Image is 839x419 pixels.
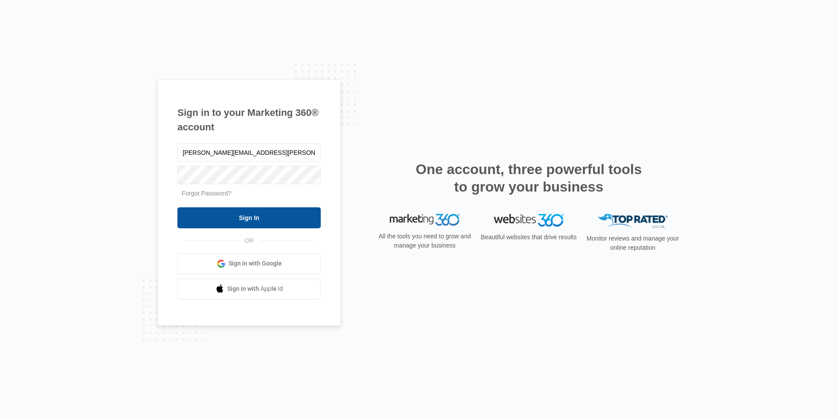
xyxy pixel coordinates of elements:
h1: Sign in to your Marketing 360® account [177,105,321,134]
img: Marketing 360 [390,214,460,226]
a: Forgot Password? [182,190,232,197]
span: Sign in with Google [229,259,282,268]
a: Sign in with Google [177,253,321,274]
input: Sign In [177,207,321,228]
img: Top Rated Local [598,214,668,228]
p: Beautiful websites that drive results [480,233,578,242]
input: Email [177,143,321,162]
span: Sign in with Apple Id [227,284,283,293]
img: Websites 360 [494,214,564,227]
span: OR [239,236,260,245]
a: Sign in with Apple Id [177,279,321,300]
h2: One account, three powerful tools to grow your business [413,161,645,196]
p: All the tools you need to grow and manage your business [376,232,474,250]
p: Monitor reviews and manage your online reputation [584,234,682,252]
